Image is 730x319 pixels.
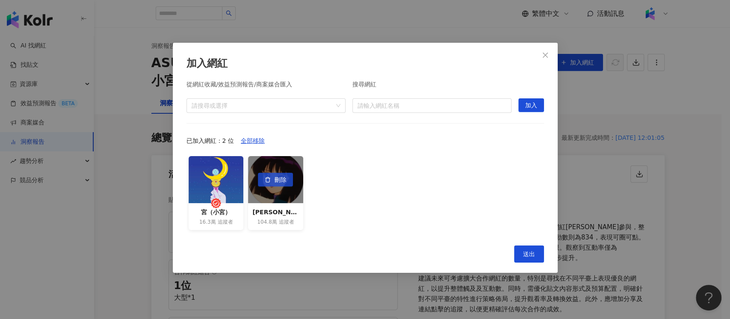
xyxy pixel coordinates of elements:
[537,47,554,64] button: Close
[193,207,239,217] div: 宮（小宮）
[199,219,216,226] span: 16.3萬
[248,156,303,203] div: 刪除
[186,134,544,148] div: 已加入網紅：2 位
[542,52,549,59] span: close
[258,173,293,186] button: 刪除
[523,251,535,257] span: 送出
[279,219,294,226] span: 追蹤者
[241,134,265,148] span: 全部移除
[518,98,544,112] button: 加入
[252,207,299,217] div: [PERSON_NAME]
[257,219,277,226] span: 104.8萬
[352,81,511,92] div: 搜尋網紅
[186,81,346,92] div: 從網紅收藏/效益預測報告/商案媒合匯入
[234,134,272,148] button: 全部移除
[274,173,286,187] span: 刪除
[525,99,537,112] span: 加入
[186,56,544,71] div: 加入網紅
[514,245,544,263] button: 送出
[218,219,233,226] span: 追蹤者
